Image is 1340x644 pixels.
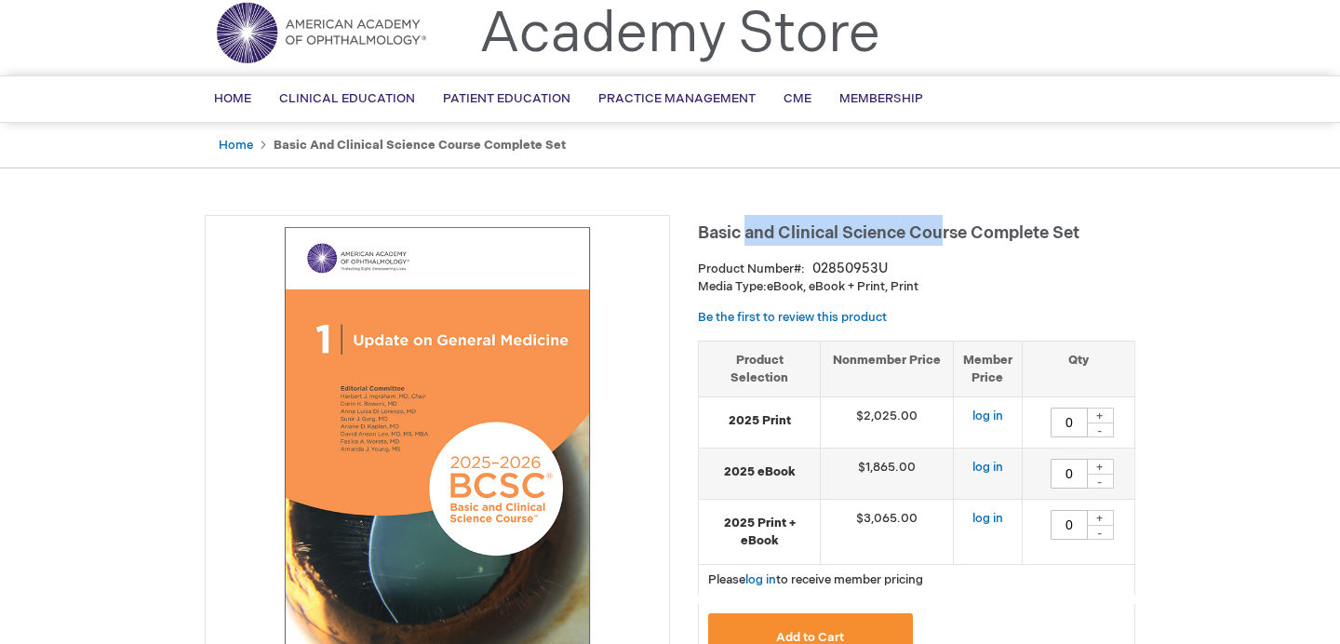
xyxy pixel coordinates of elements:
[1086,525,1114,540] div: -
[1086,510,1114,526] div: +
[708,515,811,549] strong: 2025 Print + eBook
[821,500,954,565] td: $3,065.00
[812,260,888,278] div: 02850953U
[274,138,566,153] strong: Basic and Clinical Science Course Complete Set
[708,463,811,481] strong: 2025 eBook
[698,279,767,294] strong: Media Type:
[708,572,923,587] span: Please to receive member pricing
[698,223,1079,243] span: Basic and Clinical Science Course Complete Set
[698,262,805,276] strong: Product Number
[1086,474,1114,489] div: -
[1051,459,1088,489] input: Qty
[698,278,1135,296] p: eBook, eBook + Print, Print
[745,572,776,587] a: log in
[953,341,1022,396] th: Member Price
[1086,408,1114,423] div: +
[1086,423,1114,437] div: -
[972,511,1003,526] a: log in
[784,91,811,106] span: CME
[699,341,821,396] th: Product Selection
[598,91,756,106] span: Practice Management
[219,138,253,153] a: Home
[279,91,415,106] span: Clinical Education
[479,1,880,68] a: Academy Store
[821,341,954,396] th: Nonmember Price
[443,91,570,106] span: Patient Education
[1051,510,1088,540] input: Qty
[821,397,954,449] td: $2,025.00
[821,449,954,500] td: $1,865.00
[708,412,811,430] strong: 2025 Print
[214,91,251,106] span: Home
[972,409,1003,423] a: log in
[1051,408,1088,437] input: Qty
[698,310,887,325] a: Be the first to review this product
[1086,459,1114,475] div: +
[1022,341,1134,396] th: Qty
[972,460,1003,475] a: log in
[839,91,923,106] span: Membership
